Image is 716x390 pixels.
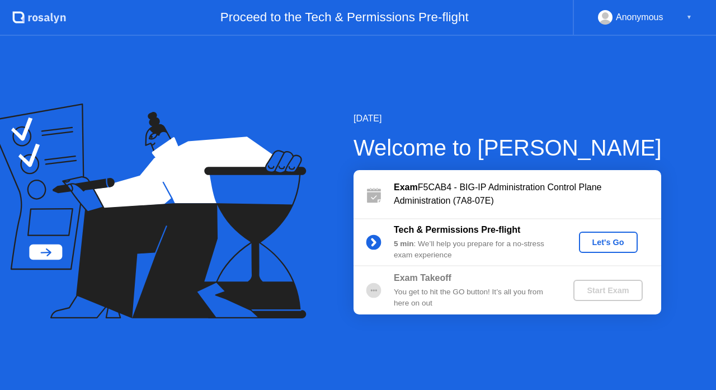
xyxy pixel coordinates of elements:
[354,112,662,125] div: [DATE]
[394,273,451,283] b: Exam Takeoff
[354,131,662,165] div: Welcome to [PERSON_NAME]
[583,238,633,247] div: Let's Go
[616,10,663,25] div: Anonymous
[394,238,555,261] div: : We’ll help you prepare for a no-stress exam experience
[394,181,661,208] div: F5CAB4 - BIG-IP Administration Control Plane Administration (7A8-07E)
[578,286,638,295] div: Start Exam
[579,232,638,253] button: Let's Go
[573,280,642,301] button: Start Exam
[394,225,520,234] b: Tech & Permissions Pre-flight
[686,10,692,25] div: ▼
[394,239,414,248] b: 5 min
[394,286,555,309] div: You get to hit the GO button! It’s all you from here on out
[394,182,418,192] b: Exam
